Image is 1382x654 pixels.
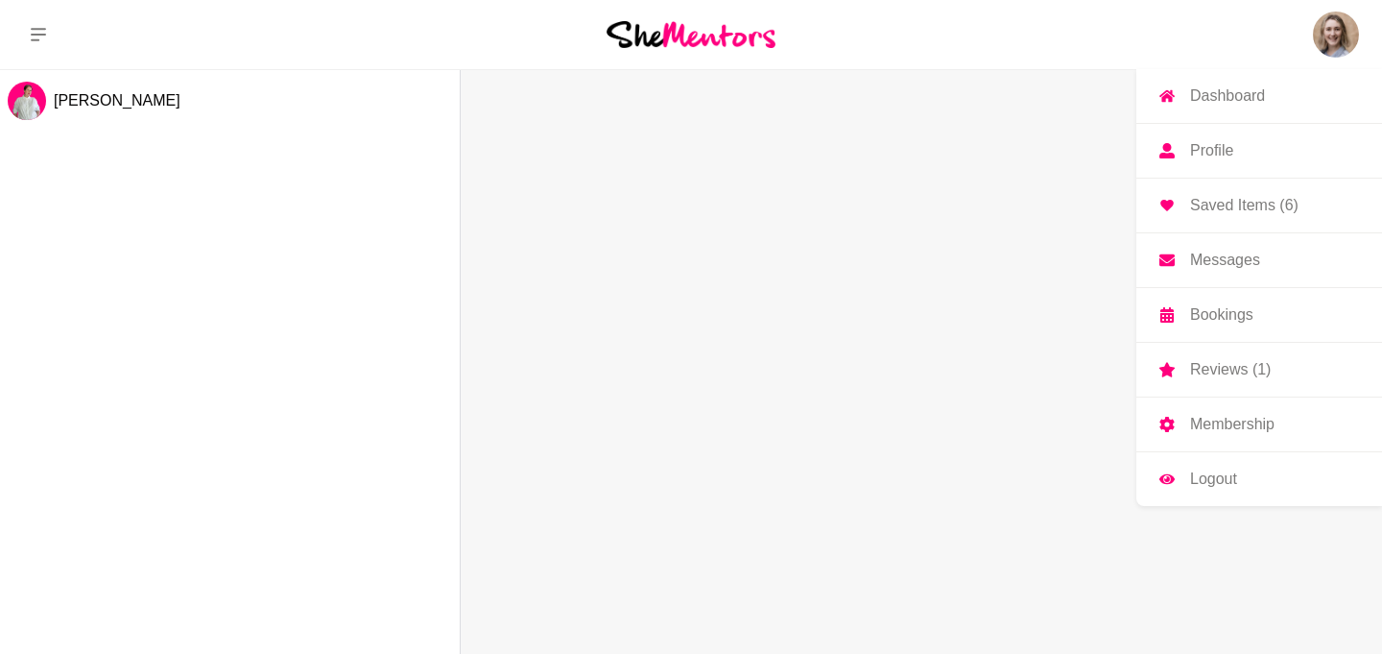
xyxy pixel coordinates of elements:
a: Dashboard [1136,69,1382,123]
img: She Mentors Logo [607,21,775,47]
div: Lauren Purse [8,82,46,120]
p: Logout [1190,472,1237,487]
p: Dashboard [1190,88,1265,104]
a: Victoria WilsonDashboardProfileSaved Items (6)MessagesBookingsReviews (1)MembershipLogout [1313,12,1359,58]
a: Bookings [1136,288,1382,342]
span: [PERSON_NAME] [54,92,180,109]
p: Bookings [1190,307,1253,323]
img: Victoria Wilson [1313,12,1359,58]
img: L [8,82,46,120]
p: Saved Items (6) [1190,198,1299,213]
p: Reviews (1) [1190,362,1271,377]
p: Profile [1190,143,1233,158]
a: Messages [1136,233,1382,287]
a: Profile [1136,124,1382,178]
p: Messages [1190,253,1260,268]
a: Saved Items (6) [1136,179,1382,232]
a: Reviews (1) [1136,343,1382,397]
p: Membership [1190,417,1275,432]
